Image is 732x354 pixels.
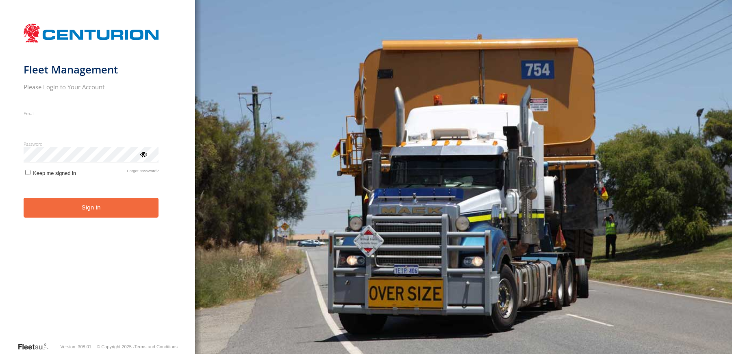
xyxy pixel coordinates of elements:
img: Centurion Transport [24,23,159,43]
button: Sign in [24,198,159,218]
label: Password [24,141,159,147]
span: Keep me signed in [33,170,76,176]
a: Forgot password? [127,168,159,176]
a: Visit our Website [17,343,55,351]
label: Email [24,110,159,117]
div: Version: 308.01 [61,344,91,349]
h2: Please Login to Your Account [24,83,159,91]
a: Terms and Conditions [135,344,178,349]
form: main [24,19,172,342]
div: © Copyright 2025 - [97,344,178,349]
input: Keep me signed in [25,170,30,175]
div: ViewPassword [139,150,147,158]
h1: Fleet Management [24,63,159,76]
